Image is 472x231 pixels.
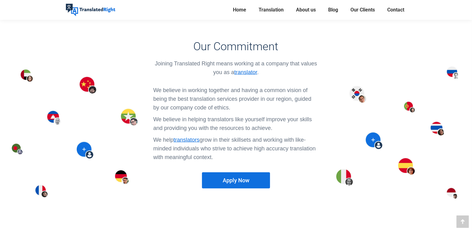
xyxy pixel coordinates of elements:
[66,4,115,16] img: Translated Right
[233,7,246,13] span: Home
[234,69,257,75] a: translator
[153,59,319,77] div: Joining Translated Right means working at a company that values you as a .
[326,6,340,14] a: Blog
[223,177,249,184] span: Apply Now
[174,137,200,143] a: translators
[202,172,270,189] a: Apply Now
[153,40,319,53] h3: Our Commitment
[231,6,248,14] a: Home
[153,135,319,162] p: We help grow in their skillsets and working with like-minded individuals who strive to achieve hi...
[385,6,406,14] a: Contact
[328,7,338,13] span: Blog
[294,6,318,14] a: About us
[257,6,285,14] a: Translation
[259,7,284,13] span: Translation
[387,7,404,13] span: Contact
[349,6,377,14] a: Our Clients
[153,86,319,112] p: We believe in working together and having a common vision of being the best translation services ...
[350,7,375,13] span: Our Clients
[296,7,316,13] span: About us
[153,115,319,132] p: We believe in helping translators like yourself improve your skills and providing you with the re...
